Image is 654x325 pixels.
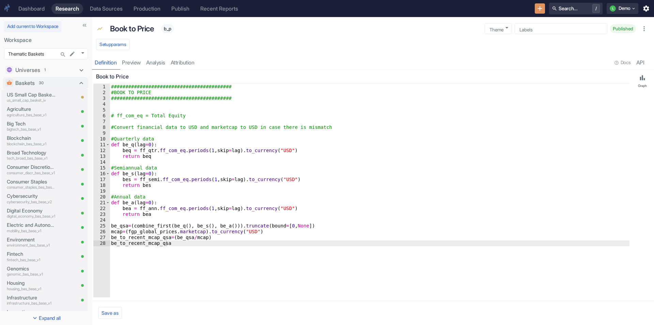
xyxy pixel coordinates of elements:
[7,134,56,147] a: Blockchainblockchain_bas_base_v1
[93,206,110,211] div: 22
[7,91,56,103] a: US Small Cap Basket IVus_small_cap_basket_iv
[7,221,56,229] p: Electric and Autonomous Mobility
[36,80,46,86] span: 30
[7,127,56,132] p: bigtech_bas_base_v1
[7,213,56,219] p: digital_economy_bas_base_v1
[93,124,110,130] div: 8
[1,312,91,324] button: Expand all
[129,3,165,14] a: Production
[7,156,56,161] p: tech_broad_bas_base_v1
[7,184,56,190] p: consumer_staples_bas_base_v1
[93,153,110,159] div: 13
[167,3,193,14] a: Publish
[7,236,56,243] p: Environment
[7,286,56,292] p: housing_bas_base_v1
[93,177,110,182] div: 17
[93,101,110,107] div: 4
[134,5,160,12] div: Production
[51,3,83,14] a: Research
[93,84,110,90] div: 1
[4,21,61,32] button: Add current to Workspace
[7,279,56,287] p: Housing
[90,5,123,12] div: Data Sources
[632,71,653,90] button: Graph
[7,271,56,277] p: genomic_bas_base_v1
[196,3,242,14] a: Recent Reports
[4,48,88,59] div: Thematic Baskets
[7,105,56,118] a: Agricultureagriculture_bas_base_v1
[86,3,127,14] a: Data Sources
[535,3,545,14] button: New Resource
[93,240,110,246] div: 28
[67,49,77,59] button: edit
[7,163,56,171] p: Consumer Discretionary
[7,163,56,176] a: Consumer Discretionaryconsumer_discr_bas_base_v1
[58,50,68,59] button: Search...
[7,300,56,306] p: infrastructure_bas_base_v1
[7,207,56,215] p: Digital Economy
[549,3,603,14] button: Search.../
[93,200,110,206] div: 21
[93,90,110,95] div: 2
[96,39,129,50] button: Setupparams
[97,26,103,33] span: Signal
[7,279,56,292] a: Housinghousing_bas_base_v1
[7,308,56,316] p: Innovation
[7,170,56,176] p: consumer_discr_bas_base_v1
[7,265,56,272] p: Genomics
[7,207,56,219] a: Digital Economydigital_economy_bas_base_v1
[200,5,238,12] div: Recent Reports
[7,120,56,132] a: Big Techbigtech_bas_base_v1
[610,5,616,12] div: L
[612,57,633,68] button: Docs
[93,188,110,194] div: 19
[42,67,48,73] span: 1
[7,178,56,186] p: Consumer Staples
[7,149,56,157] p: Broad Technology
[106,200,110,206] span: Toggle code folding, rows 21 through 23
[3,77,88,89] div: Baskets30
[93,142,110,148] div: 11
[106,171,110,177] span: Toggle code folding, rows 16 through 18
[93,136,110,142] div: 10
[95,59,116,66] div: Definition
[7,91,56,99] p: US Small Cap Basket IV
[92,56,654,70] div: resource tabs
[93,194,110,200] div: 20
[93,130,110,136] div: 9
[93,159,110,165] div: 14
[56,5,79,12] div: Research
[7,199,56,205] p: cybersecurity_bas_base_v2
[93,217,110,223] div: 24
[93,165,110,171] div: 15
[7,242,56,248] p: environment_bas_base_v1
[7,308,56,321] a: Innovationthematic_broad_bas_base_v1
[93,229,110,235] div: 26
[93,211,110,217] div: 23
[7,141,56,147] p: blockchain_bas_base_v1
[7,257,56,263] p: fintech_bas_base_v1
[93,95,110,101] div: 3
[18,5,45,12] div: Dashboard
[7,120,56,128] p: Big Tech
[7,250,56,263] a: Fintechfintech_bas_base_v1
[106,142,110,148] span: Toggle code folding, rows 11 through 13
[607,3,638,14] button: LDemo
[7,149,56,161] a: Broad Technologytech_broad_bas_base_v1
[15,66,40,74] p: Universes
[98,307,122,319] button: Save as
[93,223,110,229] div: 25
[93,182,110,188] div: 18
[110,23,154,34] p: Book to Price
[3,64,88,76] div: Universes1
[7,236,56,248] a: Environmentenvironment_bas_base_v1
[7,98,56,103] p: us_small_cap_basket_iv
[93,235,110,240] div: 27
[7,178,56,190] a: Consumer Staplesconsumer_staples_bas_base_v1
[7,134,56,142] p: Blockchain
[7,105,56,113] p: Agriculture
[171,5,189,12] div: Publish
[4,36,88,44] p: Workspace
[96,73,627,81] p: Book to Price
[7,265,56,277] a: Genomicsgenomic_bas_base_v1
